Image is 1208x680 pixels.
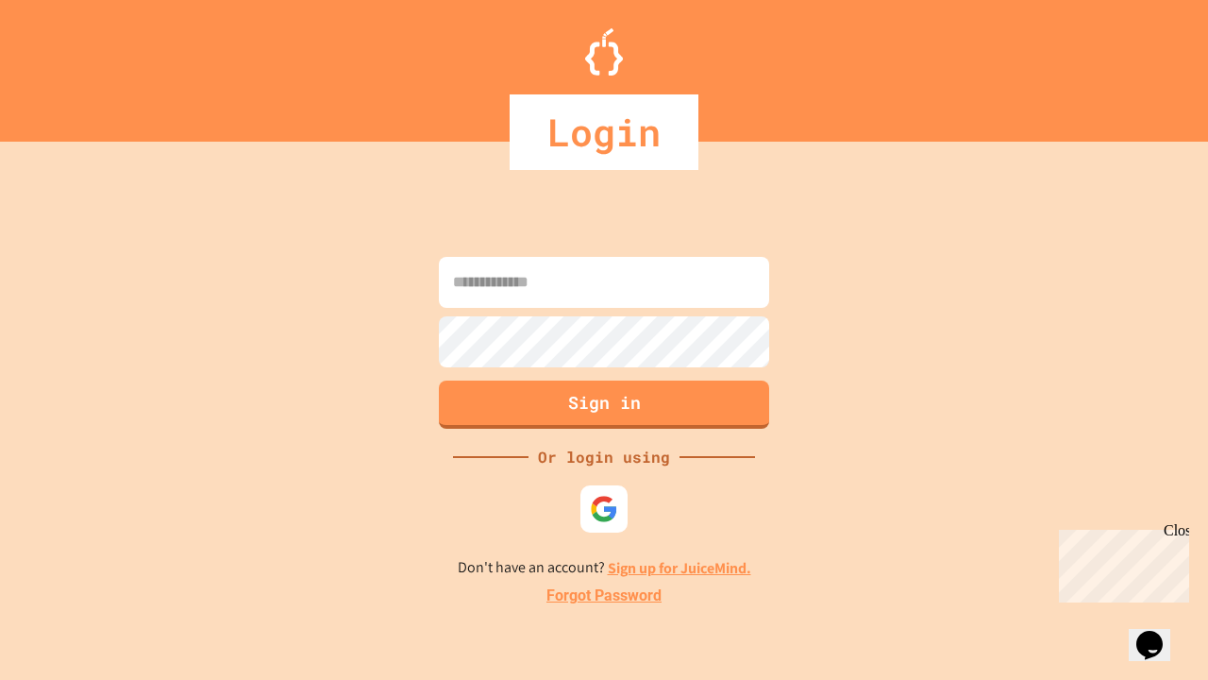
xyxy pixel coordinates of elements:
p: Don't have an account? [458,556,751,580]
div: Or login using [528,446,679,468]
div: Chat with us now!Close [8,8,130,120]
iframe: chat widget [1129,604,1189,661]
iframe: chat widget [1051,522,1189,603]
a: Sign up for JuiceMind. [608,558,751,578]
button: Sign in [439,381,769,429]
div: Login [510,94,698,170]
a: Forgot Password [546,585,662,607]
img: google-icon.svg [590,495,618,523]
img: Logo.svg [585,28,623,76]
